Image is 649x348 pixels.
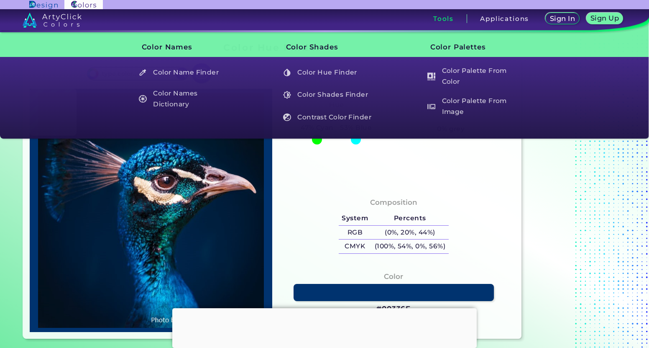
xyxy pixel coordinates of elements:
h5: Sign Up [590,15,619,21]
a: Color Shades Finder [279,87,377,103]
h5: RGB [339,226,371,240]
a: Sign Up [586,13,623,25]
img: img_pavlin.jpg [34,93,268,328]
h5: Color Names Dictionary [135,87,233,111]
h5: Contrast Color Finder [279,109,377,125]
h3: Color Shades [272,37,377,58]
h5: System [339,211,371,225]
h5: Percents [371,211,449,225]
h5: (0%, 20%, 44%) [371,226,449,240]
img: icon_color_shades_white.svg [283,91,291,99]
img: icon_color_name_finder_white.svg [139,69,147,77]
iframe: Advertisement [525,39,629,342]
img: ArtyClick Design logo [29,1,57,9]
h5: Color Palette From Color [424,64,521,88]
h4: Composition [370,196,417,209]
img: icon_color_hue_white.svg [283,69,291,77]
a: Color Hue Finder [279,64,377,80]
h5: Color Palette From Image [424,95,521,119]
h5: CMYK [339,240,371,253]
img: icon_color_contrast_white.svg [283,113,291,121]
a: Color Name Finder [134,64,233,80]
h5: Color Shades Finder [279,87,377,103]
a: Color Names Dictionary [134,87,233,111]
a: Color Palette From Color [423,64,521,88]
img: icon_palette_from_image_white.svg [427,103,435,111]
h3: #00336F [376,304,411,314]
img: icon_col_pal_col_white.svg [427,72,435,80]
h4: Color [384,271,403,283]
h3: Color Names [128,37,233,58]
h5: Color Hue Finder [279,64,377,80]
h5: Color Name Finder [135,64,233,80]
h3: Color Palettes [416,37,521,58]
h5: Sign In [550,15,575,22]
a: Contrast Color Finder [279,109,377,125]
h5: (100%, 54%, 0%, 56%) [371,240,449,253]
iframe: Advertisement [172,308,477,346]
a: Sign In [546,13,580,25]
img: icon_color_names_dictionary_white.svg [139,95,147,103]
img: logo_artyclick_colors_white.svg [23,13,82,28]
a: Color Palette From Image [423,95,521,119]
h3: Tools [433,15,454,22]
h3: Applications [480,15,529,22]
